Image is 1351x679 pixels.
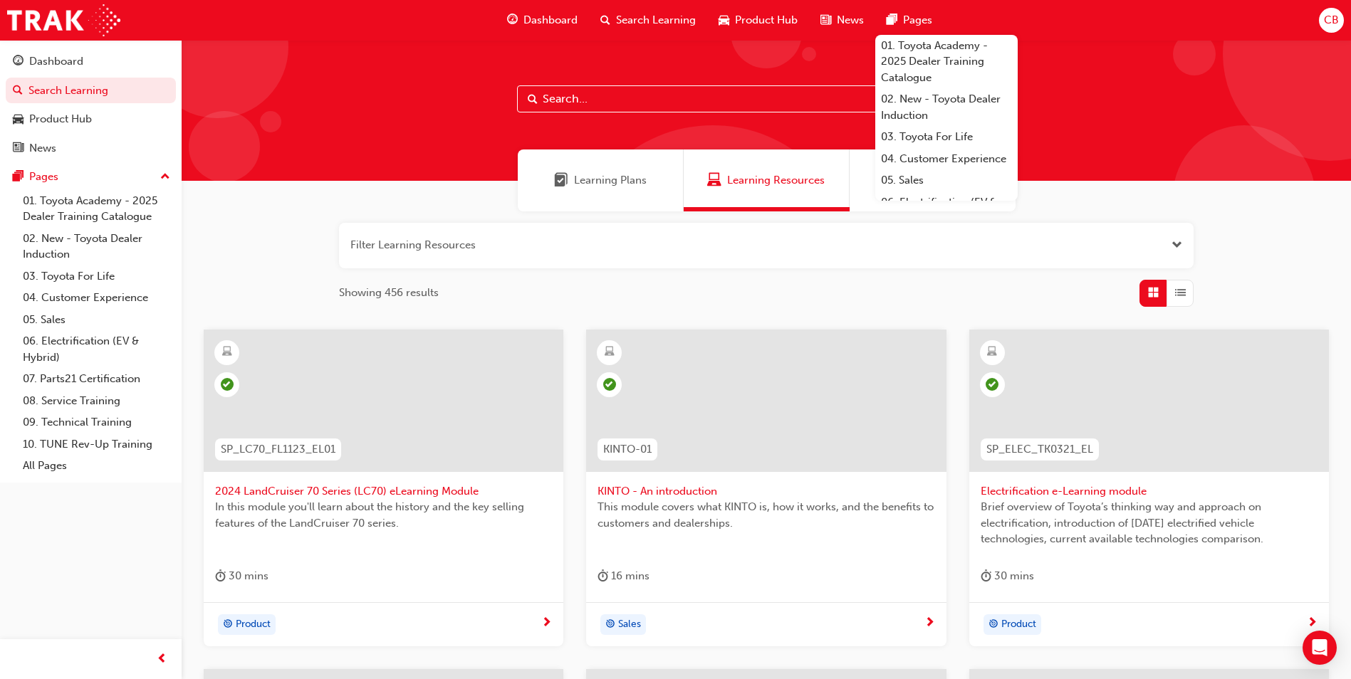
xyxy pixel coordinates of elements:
[875,148,1018,170] a: 04. Customer Experience
[719,11,729,29] span: car-icon
[809,6,875,35] a: news-iconNews
[986,441,1093,458] span: SP_ELEC_TK0321_EL
[981,567,991,585] span: duration-icon
[903,12,932,28] span: Pages
[17,411,176,433] a: 09. Technical Training
[707,6,809,35] a: car-iconProduct Hub
[969,330,1329,647] a: SP_ELEC_TK0321_ELElectrification e-Learning moduleBrief overview of Toyota’s thinking way and app...
[6,78,176,104] a: Search Learning
[29,111,92,127] div: Product Hub
[157,651,167,668] span: prev-icon
[523,12,578,28] span: Dashboard
[6,46,176,164] button: DashboardSearch LearningProduct HubNews
[6,106,176,132] a: Product Hub
[875,35,1018,89] a: 01. Toyota Academy - 2025 Dealer Training Catalogue
[735,12,798,28] span: Product Hub
[981,567,1034,585] div: 30 mins
[589,6,707,35] a: search-iconSearch Learning
[541,617,552,630] span: next-icon
[29,140,56,157] div: News
[7,4,120,36] img: Trak
[554,172,568,189] span: Learning Plans
[616,12,696,28] span: Search Learning
[837,12,864,28] span: News
[603,441,652,458] span: KINTO-01
[598,499,934,531] span: This module covers what KINTO is, how it works, and the benefits to customers and dealerships.
[875,6,944,35] a: pages-iconPages
[160,168,170,186] span: up-icon
[528,91,538,107] span: Search
[13,56,24,68] span: guage-icon
[221,441,335,458] span: SP_LC70_FL1123_EL01
[875,88,1018,126] a: 02. New - Toyota Dealer Induction
[17,228,176,265] a: 02. New - Toyota Dealer Induction
[1307,617,1318,630] span: next-icon
[1172,237,1182,253] button: Open the filter
[17,190,176,228] a: 01. Toyota Academy - 2025 Dealer Training Catalogue
[875,126,1018,148] a: 03. Toyota For Life
[223,616,233,634] span: target-icon
[850,149,1016,211] a: SessionsSessions
[215,499,552,531] span: In this module you'll learn about the history and the key selling features of the LandCruiser 70 ...
[684,149,850,211] a: Learning ResourcesLearning Resources
[17,330,176,368] a: 06. Electrification (EV & Hybrid)
[986,378,998,391] span: learningRecordVerb_COMPLETE-icon
[6,164,176,190] button: Pages
[17,455,176,477] a: All Pages
[605,616,615,634] span: target-icon
[1319,8,1344,33] button: CB
[1175,285,1186,301] span: List
[17,309,176,331] a: 05. Sales
[496,6,589,35] a: guage-iconDashboard
[13,142,24,155] span: news-icon
[1001,616,1036,633] span: Product
[600,11,610,29] span: search-icon
[6,135,176,162] a: News
[215,483,552,500] span: 2024 LandCruiser 70 Series (LC70) eLearning Module
[981,483,1318,500] span: Electrification e-Learning module
[1148,285,1159,301] span: Grid
[17,390,176,412] a: 08. Service Training
[221,378,234,391] span: learningRecordVerb_PASS-icon
[598,567,608,585] span: duration-icon
[17,287,176,309] a: 04. Customer Experience
[574,172,647,189] span: Learning Plans
[13,113,24,126] span: car-icon
[586,330,946,647] a: KINTO-01KINTO - An introductionThis module covers what KINTO is, how it works, and the benefits t...
[987,343,997,362] span: learningResourceType_ELEARNING-icon
[598,483,934,500] span: KINTO - An introduction
[215,567,268,585] div: 30 mins
[13,85,23,98] span: search-icon
[236,616,271,633] span: Product
[13,171,24,184] span: pages-icon
[618,616,641,633] span: Sales
[598,567,650,585] div: 16 mins
[222,343,232,362] span: learningResourceType_ELEARNING-icon
[924,617,935,630] span: next-icon
[887,11,897,29] span: pages-icon
[339,285,439,301] span: Showing 456 results
[820,11,831,29] span: news-icon
[17,265,176,288] a: 03. Toyota For Life
[989,616,998,634] span: target-icon
[215,567,226,585] span: duration-icon
[875,169,1018,191] a: 05. Sales
[17,433,176,456] a: 10. TUNE Rev-Up Training
[603,378,616,391] span: learningRecordVerb_PASS-icon
[29,53,83,70] div: Dashboard
[727,172,825,189] span: Learning Resources
[1303,631,1337,665] div: Open Intercom Messenger
[6,48,176,75] a: Dashboard
[507,11,518,29] span: guage-icon
[1324,12,1339,28] span: CB
[707,172,721,189] span: Learning Resources
[204,330,563,647] a: SP_LC70_FL1123_EL012024 LandCruiser 70 Series (LC70) eLearning ModuleIn this module you'll learn ...
[29,169,58,185] div: Pages
[875,191,1018,229] a: 06. Electrification (EV & Hybrid)
[17,368,176,390] a: 07. Parts21 Certification
[517,85,1016,112] input: Search...
[605,343,615,362] span: learningResourceType_ELEARNING-icon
